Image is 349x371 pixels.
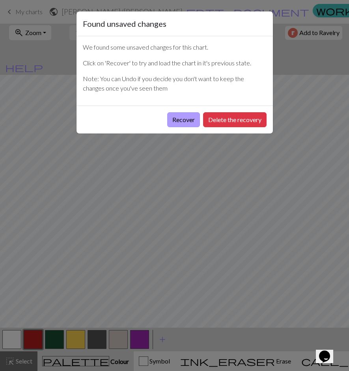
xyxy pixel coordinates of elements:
[83,18,166,30] h5: Found unsaved changes
[83,74,267,93] p: Note: You can Undo if you decide you don't want to keep the changes once you've seen them
[203,112,267,127] button: Delete the recovery
[83,58,267,68] p: Click on 'Recover' to try and load the chart in it's previous state.
[83,43,267,52] p: We found some unsaved changes for this chart.
[167,112,200,127] button: Recover
[316,339,341,363] iframe: chat widget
